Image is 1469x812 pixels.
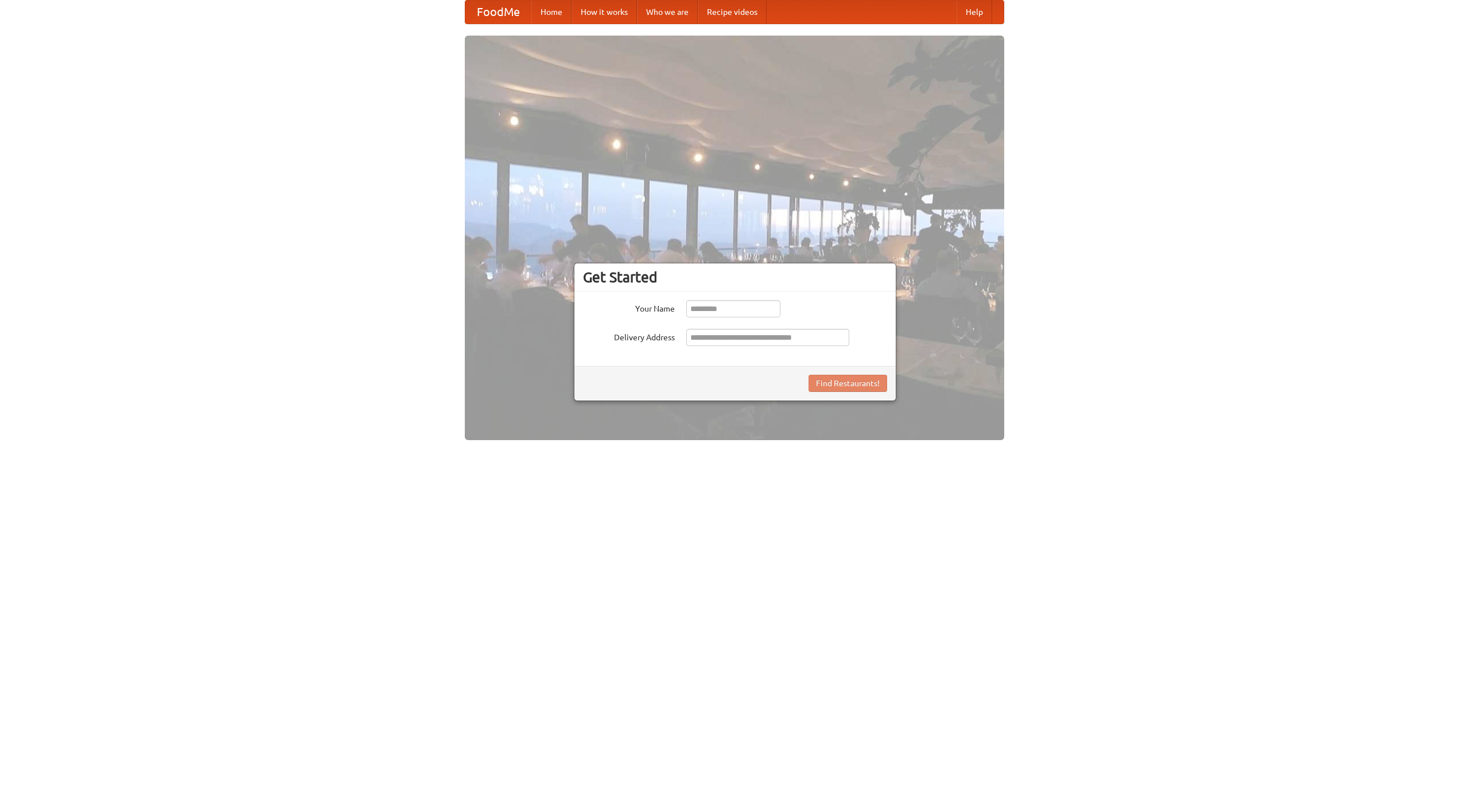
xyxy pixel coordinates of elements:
a: Recipe videos [698,1,767,24]
label: Delivery Address [583,329,675,343]
a: Who we are [637,1,698,24]
h3: Get Started [583,269,887,286]
label: Your Name [583,300,675,314]
a: Help [957,1,992,24]
a: How it works [572,1,637,24]
a: FoodMe [465,1,531,24]
button: Find Restaurants! [809,375,887,392]
a: Home [531,1,572,24]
